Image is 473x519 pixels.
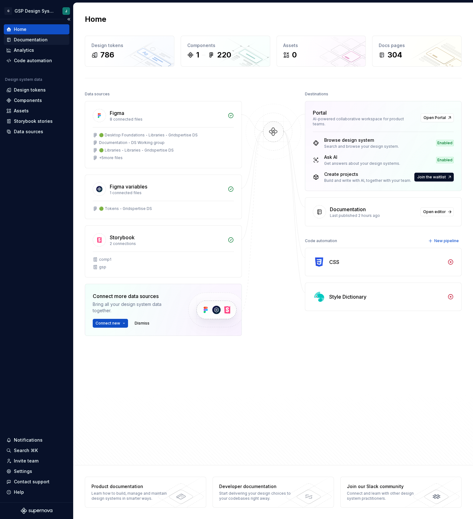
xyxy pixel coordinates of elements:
[329,293,366,301] div: Style Dictionary
[426,236,462,245] button: New pipeline
[4,7,12,15] div: G
[96,321,120,326] span: Connect new
[91,491,169,501] div: Learn how to build, manage and maintain design systems in smarter ways.
[436,140,454,146] div: Enabled
[14,437,43,443] div: Notifications
[99,140,165,145] div: Documentation - DS Working group
[14,26,26,33] div: Home
[110,109,124,117] div: Figma
[85,477,206,508] a: Product documentationLearn how to build, manage and maintain design systems in smarter ways.
[14,57,52,64] div: Code automation
[14,479,50,485] div: Contact support
[219,491,297,501] div: Start delivering your design choices to your codebases right away.
[4,56,69,66] a: Code automation
[388,50,402,60] div: 304
[85,175,242,219] a: Figma variables1 connected files🟢 Tokens - Gridspertise DS
[340,477,462,508] a: Join our Slack communityConnect and learn with other design system practitioners.
[99,206,152,211] div: 🟢 Tokens - Gridspertise DS
[4,445,69,456] button: Search ⌘K
[85,101,242,168] a: Figma8 connected files🟢 Desktop Foundations - Libraries - Gridspertise DSDocumentation - DS Worki...
[196,50,199,60] div: 1
[99,133,198,138] div: 🟢 Desktop Foundations - Libraries - Gridspertise DS
[4,487,69,497] button: Help
[93,292,178,300] div: Connect more data sources
[21,508,52,514] svg: Supernova Logo
[4,456,69,466] a: Invite team
[99,155,123,160] div: + 5 more files
[110,241,224,246] div: 2 connections
[330,206,366,213] div: Documentation
[324,144,399,149] div: Search and browse your design system.
[100,50,114,60] div: 786
[4,85,69,95] a: Design tokens
[324,137,399,143] div: Browse design system
[329,258,339,266] div: CSS
[14,118,53,124] div: Storybook stories
[99,257,111,262] div: comp1
[93,319,128,328] button: Connect new
[14,468,32,474] div: Settings
[436,157,454,163] div: Enabled
[4,24,69,34] a: Home
[324,178,411,183] div: Build and write with AI, together with your team.
[423,209,446,214] span: Open editor
[313,109,327,116] div: Portal
[217,50,231,60] div: 220
[187,42,264,49] div: Components
[305,236,337,245] div: Code automation
[324,154,400,160] div: Ask AI
[4,466,69,476] a: Settings
[85,90,110,98] div: Data sources
[324,171,411,177] div: Create projects
[421,113,454,122] a: Open Portal
[85,36,174,67] a: Design tokens786
[99,148,174,153] div: 🟢 Libraries - Libraries - Gridspertise DS
[4,435,69,445] button: Notifications
[65,9,67,14] div: J
[14,108,29,114] div: Assets
[347,491,425,501] div: Connect and learn with other design system practitioners.
[379,42,455,49] div: Docs pages
[15,8,55,14] div: GSP Design System
[85,14,106,24] h2: Home
[132,319,152,328] button: Dismiss
[313,116,417,127] div: AI-powered collaborative workspace for product teams.
[14,447,38,454] div: Search ⌘K
[372,36,462,67] a: Docs pages304
[4,45,69,55] a: Analytics
[110,183,147,190] div: Figma variables
[4,35,69,45] a: Documentation
[213,477,334,508] a: Developer documentationStart delivering your design choices to your codebases right away.
[14,128,43,135] div: Data sources
[4,477,69,487] button: Contact support
[93,301,178,314] div: Bring all your design system data together.
[324,161,400,166] div: Get answers about your design systems.
[4,95,69,105] a: Components
[292,50,297,60] div: 0
[110,234,135,241] div: Storybook
[4,106,69,116] a: Assets
[1,4,72,18] button: GGSP Design SystemJ
[135,321,149,326] span: Dismiss
[330,213,417,218] div: Last published 2 hours ago
[434,238,459,243] span: New pipeline
[219,483,297,490] div: Developer documentation
[14,37,48,43] div: Documentation
[5,77,42,82] div: Design system data
[91,42,168,49] div: Design tokens
[14,47,34,53] div: Analytics
[91,483,169,490] div: Product documentation
[14,87,46,93] div: Design tokens
[64,15,73,24] button: Collapse sidebar
[181,36,270,67] a: Components1220
[277,36,366,67] a: Assets0
[110,190,224,195] div: 1 connected files
[417,175,446,180] span: Join the waitlist
[14,97,42,104] div: Components
[283,42,359,49] div: Assets
[99,265,106,270] div: gsp
[14,489,24,495] div: Help
[423,115,446,120] span: Open Portal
